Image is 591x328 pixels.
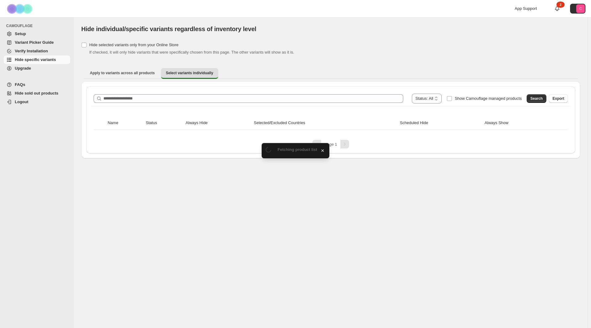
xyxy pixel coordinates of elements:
[4,98,70,106] a: Logout
[398,116,483,130] th: Scheduled Hide
[4,38,70,47] a: Variant Picker Guide
[5,0,36,17] img: Camouflage
[15,49,48,53] span: Verify Installation
[184,116,252,130] th: Always Hide
[89,50,294,55] span: If checked, it will only hide variants that were specifically chosen from this page. The other va...
[576,4,585,13] span: Avatar with initials C
[4,55,70,64] a: Hide specific variants
[15,31,26,36] span: Setup
[549,94,568,103] button: Export
[6,23,71,28] span: CAMOUFLAGE
[15,57,56,62] span: Hide specific variants
[15,99,28,104] span: Logout
[89,43,179,47] span: Hide selected variants only from your Online Store
[106,116,144,130] th: Name
[144,116,184,130] th: Status
[91,140,570,148] nav: Pagination
[4,47,70,55] a: Verify Installation
[4,89,70,98] a: Hide sold out products
[15,40,54,45] span: Variant Picker Guide
[4,64,70,73] a: Upgrade
[579,7,582,10] text: C
[252,116,398,130] th: Selected/Excluded Countries
[15,66,31,71] span: Upgrade
[81,26,256,32] span: Hide individual/specific variants regardless of inventory level
[483,116,556,130] th: Always Show
[324,142,337,147] span: Page 1
[90,71,155,75] span: Apply to variants across all products
[85,68,160,78] button: Apply to variants across all products
[530,96,543,101] span: Search
[527,94,546,103] button: Search
[515,6,537,11] span: App Support
[4,80,70,89] a: FAQs
[553,96,564,101] span: Export
[278,147,317,152] span: Fetching product list
[557,2,565,8] div: 2
[161,68,218,79] button: Select variants individually
[4,30,70,38] a: Setup
[570,4,585,14] button: Avatar with initials C
[166,71,213,75] span: Select variants individually
[455,96,522,101] span: Show Camouflage managed products
[15,82,25,87] span: FAQs
[554,6,560,12] a: 2
[81,81,580,158] div: Select variants individually
[15,91,58,95] span: Hide sold out products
